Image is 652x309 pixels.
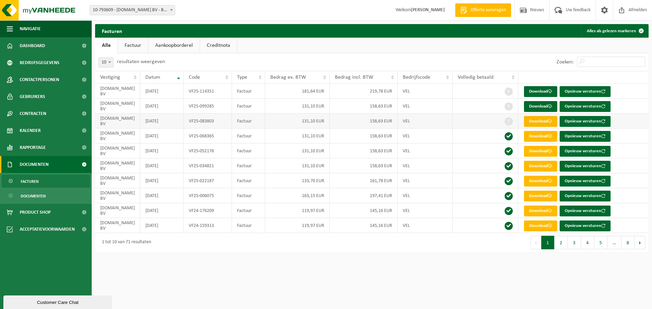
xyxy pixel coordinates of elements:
[95,38,117,53] a: Alle
[265,129,330,143] td: 131,10 EUR
[455,3,511,17] a: Offerte aanvragen
[265,218,330,233] td: 119,97 EUR
[524,176,557,187] a: Download
[232,114,265,129] td: Factuur
[95,24,129,37] h2: Facturen
[20,105,46,122] span: Contracten
[95,143,140,158] td: [DOMAIN_NAME] BV
[95,84,140,99] td: [DOMAIN_NAME] BV
[524,220,557,231] a: Download
[560,176,611,187] button: Opnieuw versturen
[20,71,59,88] span: Contactpersonen
[140,99,184,114] td: [DATE]
[20,221,75,238] span: Acceptatievoorwaarden
[458,75,493,80] span: Volledig betaald
[398,129,453,143] td: VEL
[140,173,184,188] td: [DATE]
[184,143,232,158] td: VF25-052176
[95,188,140,203] td: [DOMAIN_NAME] BV
[330,84,398,99] td: 219,78 EUR
[530,236,541,249] button: Previous
[330,203,398,218] td: 145,16 EUR
[560,220,611,231] button: Opnieuw versturen
[20,20,41,37] span: Navigatie
[21,190,46,202] span: Documenten
[560,86,611,97] button: Opnieuw versturen
[2,189,90,202] a: Documenten
[140,203,184,218] td: [DATE]
[100,75,120,80] span: Vestiging
[557,59,574,65] label: Zoeken:
[184,218,232,233] td: VF24-159313
[184,84,232,99] td: VF25-114351
[117,59,165,64] label: resultaten weergeven
[148,38,200,53] a: Aankoopborderel
[20,139,46,156] span: Rapportage
[398,218,453,233] td: VEL
[265,114,330,129] td: 131,10 EUR
[232,158,265,173] td: Factuur
[140,114,184,129] td: [DATE]
[184,99,232,114] td: VF25-099285
[581,24,648,38] button: Alles als gelezen markeren
[95,129,140,143] td: [DOMAIN_NAME] BV
[95,158,140,173] td: [DOMAIN_NAME] BV
[232,173,265,188] td: Factuur
[560,161,611,172] button: Opnieuw versturen
[95,218,140,233] td: [DOMAIN_NAME] BV
[398,114,453,129] td: VEL
[330,188,398,203] td: 197,41 EUR
[555,236,568,249] button: 2
[20,54,59,71] span: Bedrijfsgegevens
[398,158,453,173] td: VEL
[90,5,175,15] span: 10-793609 - L.E.CARS BV - BAASRODE
[20,122,41,139] span: Kalender
[95,99,140,114] td: [DOMAIN_NAME] BV
[140,158,184,173] td: [DATE]
[469,7,508,14] span: Offerte aanvragen
[99,58,113,67] span: 10
[330,143,398,158] td: 158,63 EUR
[560,116,611,127] button: Opnieuw versturen
[3,294,113,309] iframe: chat widget
[330,114,398,129] td: 158,63 EUR
[330,218,398,233] td: 145,16 EUR
[184,114,232,129] td: VF25-083803
[398,143,453,158] td: VEL
[560,131,611,142] button: Opnieuw versturen
[140,84,184,99] td: [DATE]
[560,146,611,157] button: Opnieuw versturen
[265,143,330,158] td: 131,10 EUR
[265,173,330,188] td: 133,70 EUR
[232,99,265,114] td: Factuur
[524,161,557,172] a: Download
[411,7,445,13] strong: [PERSON_NAME]
[140,218,184,233] td: [DATE]
[20,156,49,173] span: Documenten
[184,158,232,173] td: VF25-034821
[95,114,140,129] td: [DOMAIN_NAME] BV
[398,84,453,99] td: VEL
[524,116,557,127] a: Download
[232,203,265,218] td: Factuur
[200,38,237,53] a: Creditnota
[524,191,557,201] a: Download
[524,146,557,157] a: Download
[330,173,398,188] td: 161,78 EUR
[524,206,557,216] a: Download
[265,84,330,99] td: 181,64 EUR
[184,188,232,203] td: VF25-006075
[98,236,151,249] div: 1 tot 10 van 71 resultaten
[20,37,45,54] span: Dashboard
[265,188,330,203] td: 163,15 EUR
[140,188,184,203] td: [DATE]
[398,203,453,218] td: VEL
[541,236,555,249] button: 1
[568,236,581,249] button: 3
[270,75,306,80] span: Bedrag ex. BTW
[232,129,265,143] td: Factuur
[2,175,90,188] a: Facturen
[560,101,611,112] button: Opnieuw versturen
